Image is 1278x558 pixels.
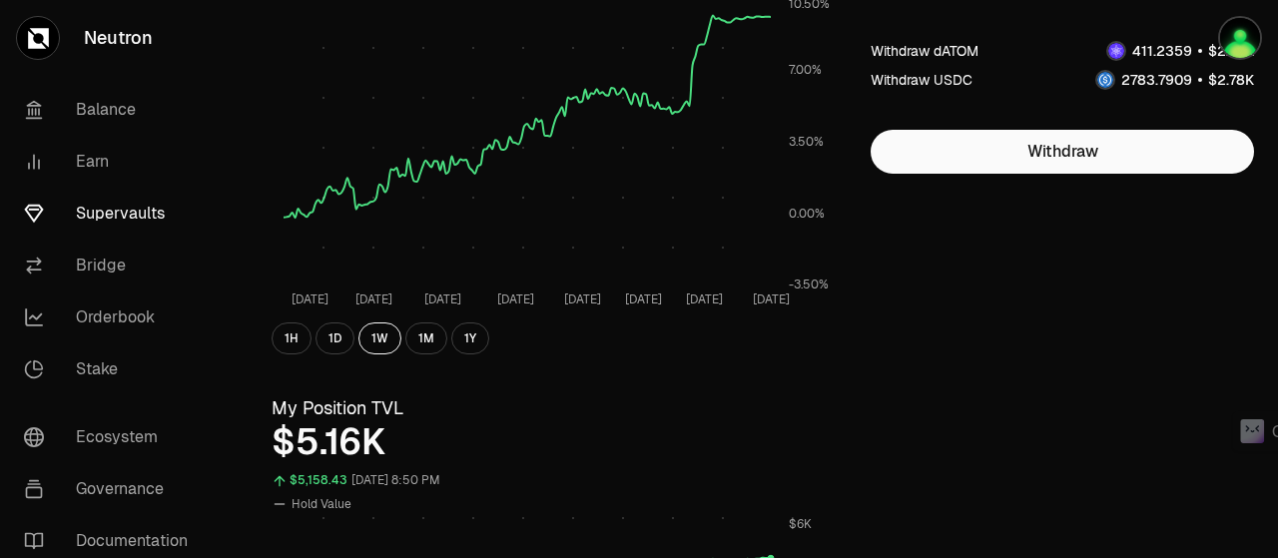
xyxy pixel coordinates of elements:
[789,134,824,150] tspan: 3.50%
[424,291,461,307] tspan: [DATE]
[753,291,790,307] tspan: [DATE]
[451,322,489,354] button: 1Y
[272,322,312,354] button: 1H
[497,291,534,307] tspan: [DATE]
[789,206,825,222] tspan: 0.00%
[8,291,216,343] a: Orderbook
[8,240,216,291] a: Bridge
[789,62,822,78] tspan: 7.00%
[1108,43,1124,59] img: dATOM Logo
[8,343,216,395] a: Stake
[871,70,972,90] div: Withdraw USDC
[272,422,831,462] div: $5.16K
[871,41,978,61] div: Withdraw dATOM
[8,463,216,515] a: Governance
[316,322,354,354] button: 1D
[789,277,829,292] tspan: -3.50%
[789,516,812,532] tspan: $6K
[292,496,351,512] span: Hold Value
[564,291,601,307] tspan: [DATE]
[1097,72,1113,88] img: USDC Logo
[871,130,1254,174] button: Withdraw
[290,469,347,492] div: $5,158.43
[8,136,216,188] a: Earn
[292,291,328,307] tspan: [DATE]
[625,291,662,307] tspan: [DATE]
[358,322,401,354] button: 1W
[1218,16,1262,60] img: Kycka wallet
[8,411,216,463] a: Ecosystem
[8,188,216,240] a: Supervaults
[405,322,447,354] button: 1M
[351,469,440,492] div: [DATE] 8:50 PM
[686,291,723,307] tspan: [DATE]
[272,394,831,422] h3: My Position TVL
[8,84,216,136] a: Balance
[355,291,392,307] tspan: [DATE]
